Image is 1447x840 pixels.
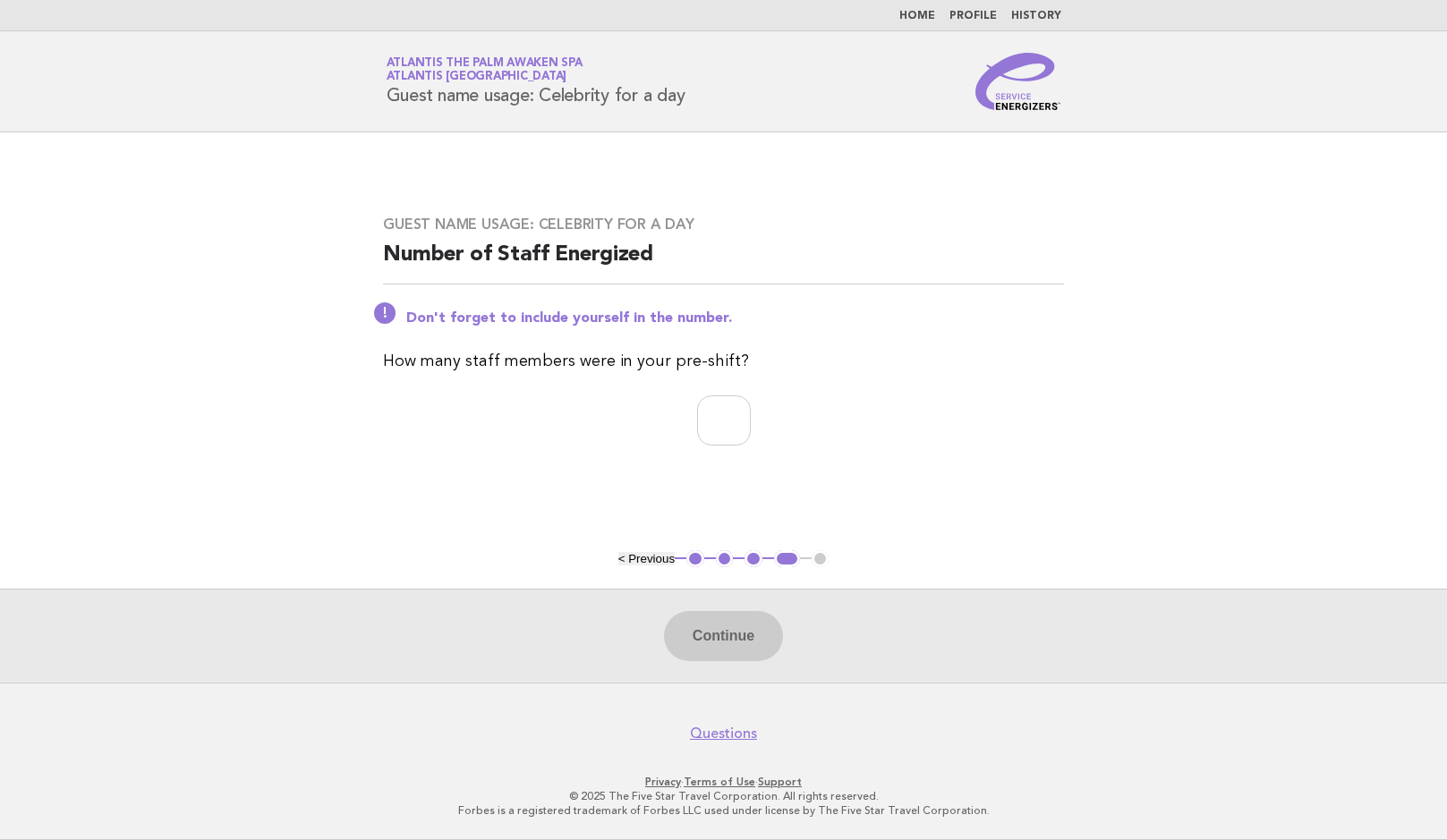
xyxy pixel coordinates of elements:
h2: Number of Staff Energized [383,241,1064,284]
a: Questions [690,725,757,742]
a: Terms of Use [684,776,755,788]
button: < Previous [618,552,675,565]
a: Support [758,776,802,788]
h1: Guest name usage: Celebrity for a day [387,58,685,105]
a: Profile [949,11,997,21]
a: Privacy [645,776,681,788]
span: Atlantis [GEOGRAPHIC_DATA] [387,72,567,83]
button: 1 [686,550,704,568]
a: Atlantis The Palm Awaken SpaAtlantis [GEOGRAPHIC_DATA] [387,57,583,82]
h3: Guest name usage: Celebrity for a day [383,216,1064,233]
p: © 2025 The Five Star Travel Corporation. All rights reserved. [176,789,1272,803]
button: 2 [716,550,734,568]
button: 4 [774,550,800,568]
p: Don't forget to include yourself in the number. [406,310,1064,327]
p: Forbes is a registered trademark of Forbes LLC used under license by The Five Star Travel Corpora... [176,803,1272,818]
a: Home [899,11,935,21]
p: · · [176,775,1272,789]
a: History [1011,11,1061,21]
button: 3 [745,550,762,568]
img: Service Energizers [975,53,1061,110]
p: How many staff members were in your pre-shift? [383,349,1064,374]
